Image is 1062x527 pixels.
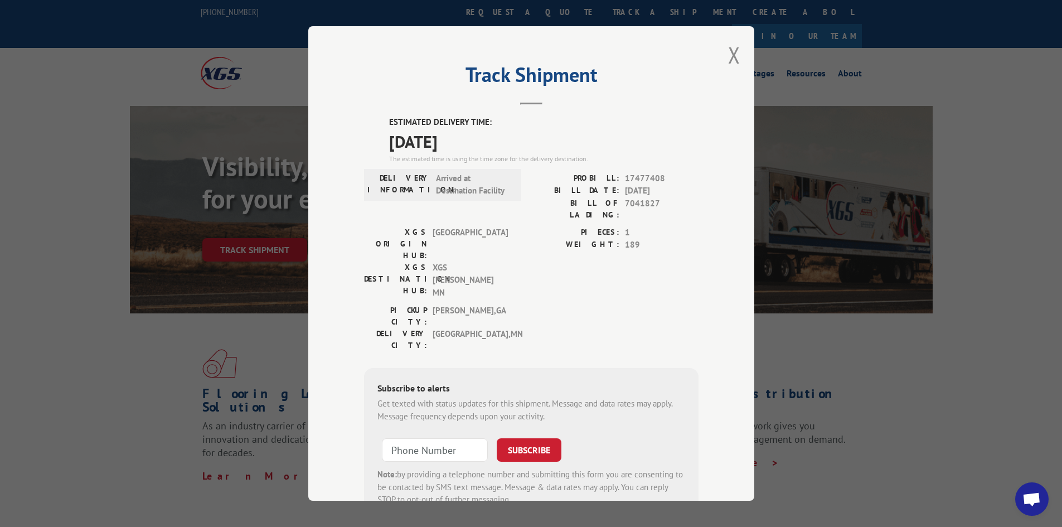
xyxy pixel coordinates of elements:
h2: Track Shipment [364,67,699,88]
label: PICKUP CITY: [364,304,427,328]
label: BILL DATE: [531,185,619,197]
span: 7041827 [625,197,699,221]
label: DELIVERY CITY: [364,328,427,351]
label: WEIGHT: [531,239,619,252]
span: [PERSON_NAME] , GA [433,304,508,328]
button: Close modal [728,40,740,70]
label: PIECES: [531,226,619,239]
span: XGS [PERSON_NAME] MN [433,262,508,299]
div: by providing a telephone number and submitting this form you are consenting to be contacted by SM... [377,468,685,506]
span: 1 [625,226,699,239]
label: XGS DESTINATION HUB: [364,262,427,299]
span: Arrived at Destination Facility [436,172,511,197]
span: [DATE] [625,185,699,197]
label: PROBILL: [531,172,619,185]
span: 189 [625,239,699,252]
strong: Note: [377,469,397,480]
input: Phone Number [382,438,488,462]
button: SUBSCRIBE [497,438,561,462]
div: Get texted with status updates for this shipment. Message and data rates may apply. Message frequ... [377,398,685,423]
label: BILL OF LADING: [531,197,619,221]
label: XGS ORIGIN HUB: [364,226,427,262]
label: DELIVERY INFORMATION: [367,172,430,197]
span: 17477408 [625,172,699,185]
span: [GEOGRAPHIC_DATA] [433,226,508,262]
div: Open chat [1015,482,1049,516]
label: ESTIMATED DELIVERY TIME: [389,116,699,129]
span: [DATE] [389,129,699,154]
div: Subscribe to alerts [377,381,685,398]
span: [GEOGRAPHIC_DATA] , MN [433,328,508,351]
div: The estimated time is using the time zone for the delivery destination. [389,154,699,164]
